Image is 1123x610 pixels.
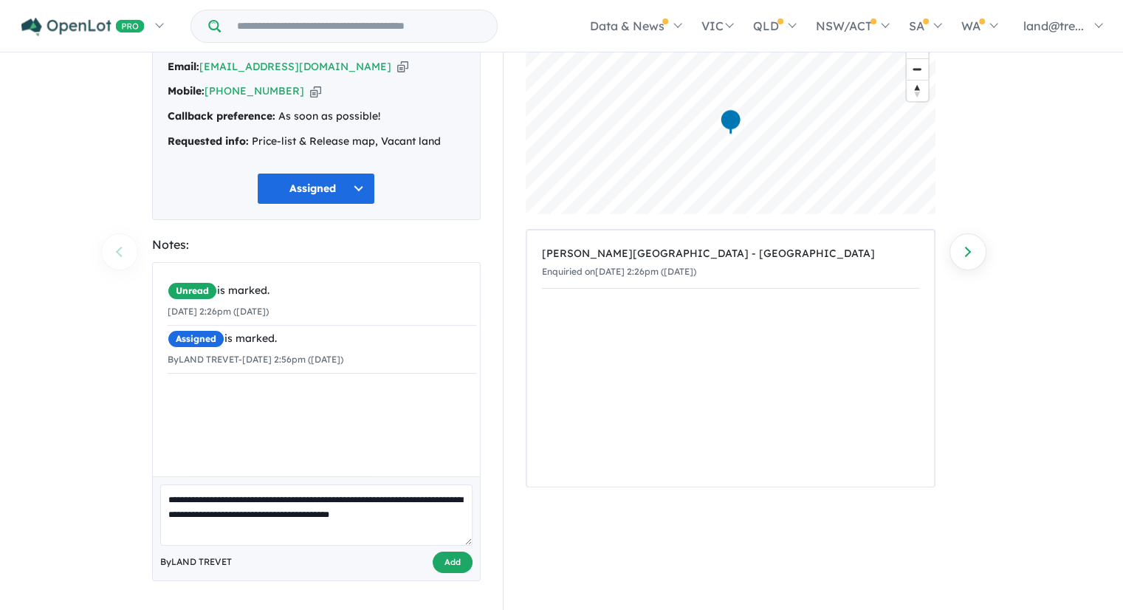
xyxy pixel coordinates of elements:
div: [PERSON_NAME][GEOGRAPHIC_DATA] - [GEOGRAPHIC_DATA] [542,245,919,263]
strong: Email: [168,60,199,73]
strong: Mobile: [168,84,205,97]
a: [PHONE_NUMBER] [205,84,304,97]
small: By LAND TREVET - [DATE] 2:56pm ([DATE]) [168,354,343,365]
button: Assigned [257,173,375,205]
strong: Callback preference: [168,109,275,123]
img: Openlot PRO Logo White [21,18,145,36]
span: land@tre... [1023,18,1084,33]
button: Reset bearing to north [907,80,928,101]
span: By LAND TREVET [160,555,232,569]
div: is marked. [168,330,476,348]
span: Zoom out [907,59,928,80]
button: Zoom out [907,58,928,80]
button: Copy [310,83,321,99]
canvas: Map [526,30,935,214]
a: [PERSON_NAME][GEOGRAPHIC_DATA] - [GEOGRAPHIC_DATA]Enquiried on[DATE] 2:26pm ([DATE]) [542,238,919,289]
span: Unread [168,282,217,300]
small: [DATE] 2:26pm ([DATE]) [168,306,269,317]
div: Price-list & Release map, Vacant land [168,133,465,151]
div: As soon as possible! [168,108,465,126]
span: Assigned [168,330,224,348]
button: Add [433,552,473,573]
div: Notes: [152,235,481,255]
a: [EMAIL_ADDRESS][DOMAIN_NAME] [199,60,391,73]
input: Try estate name, suburb, builder or developer [224,10,494,42]
small: Enquiried on [DATE] 2:26pm ([DATE]) [542,266,696,277]
button: Copy [397,59,408,75]
strong: Requested info: [168,134,249,148]
div: Map marker [719,109,741,136]
div: is marked. [168,282,476,300]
